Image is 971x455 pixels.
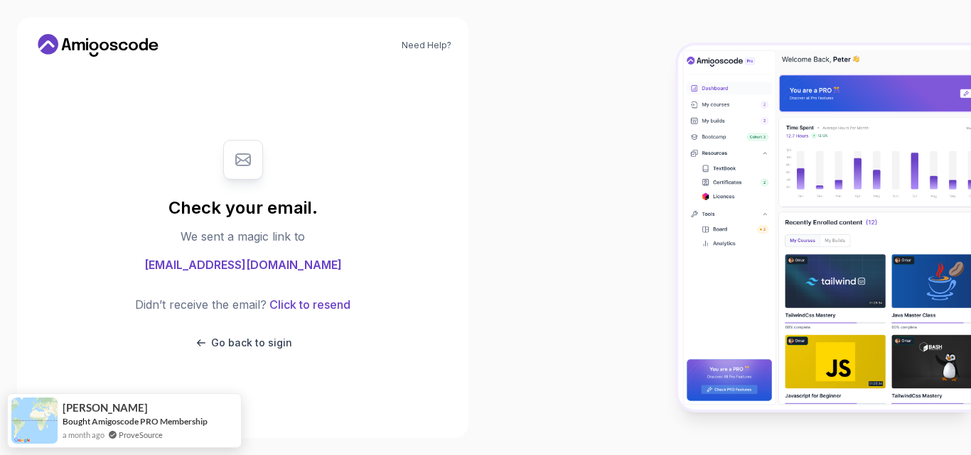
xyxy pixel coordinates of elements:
[701,96,957,391] iframe: chat widget
[211,336,292,350] p: Go back to sigin
[168,197,318,219] h1: Check your email.
[63,402,148,414] span: [PERSON_NAME]
[92,416,208,427] a: Amigoscode PRO Membership
[34,34,162,57] a: Home link
[11,398,58,444] img: provesource social proof notification image
[119,429,163,441] a: ProveSource
[402,40,451,51] a: Need Help?
[135,296,267,313] p: Didn’t receive the email?
[63,416,90,427] span: Bought
[181,228,305,245] p: We sent a magic link to
[911,398,957,441] iframe: chat widget
[678,45,971,410] img: Amigoscode Dashboard
[144,256,342,273] span: [EMAIL_ADDRESS][DOMAIN_NAME]
[63,429,104,441] span: a month ago
[194,336,292,350] button: Go back to sigin
[267,296,350,313] button: Click to resend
